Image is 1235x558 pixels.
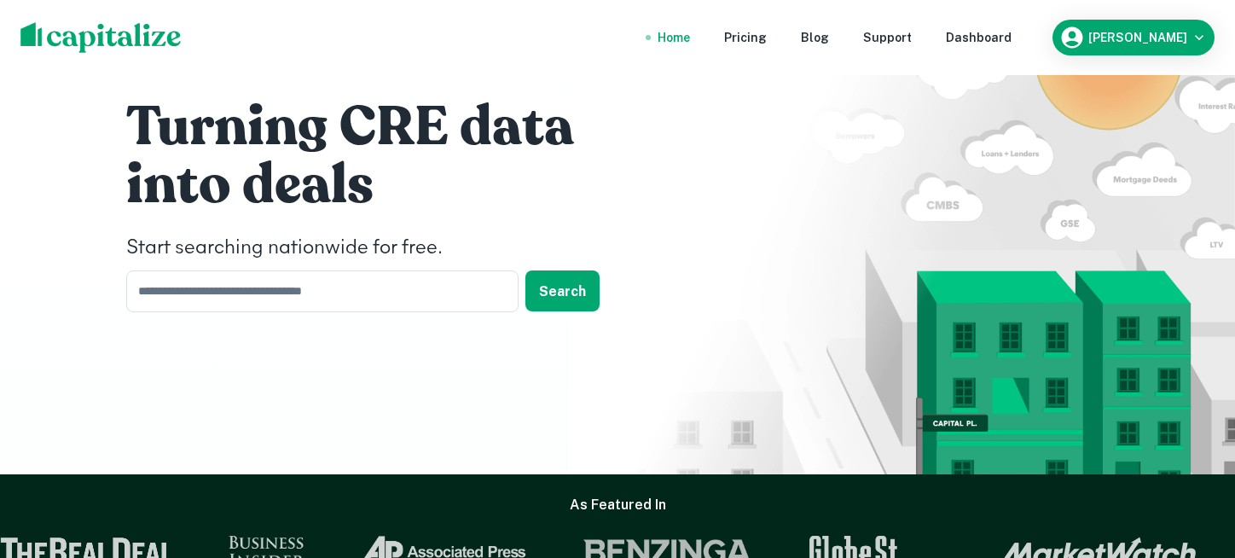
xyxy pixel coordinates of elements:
h6: As Featured In [570,495,666,515]
h1: into deals [126,151,638,219]
a: Dashboard [946,28,1012,47]
button: [PERSON_NAME] [1052,20,1215,55]
a: Home [658,28,690,47]
img: capitalize-logo.png [20,22,182,53]
a: Support [863,28,912,47]
button: Search [525,270,600,311]
a: Blog [801,28,829,47]
h4: Start searching nationwide for free. [126,233,638,264]
h6: [PERSON_NAME] [1088,32,1187,44]
h1: Turning CRE data [126,93,638,161]
a: Pricing [724,28,767,47]
iframe: Chat Widget [1150,421,1235,503]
